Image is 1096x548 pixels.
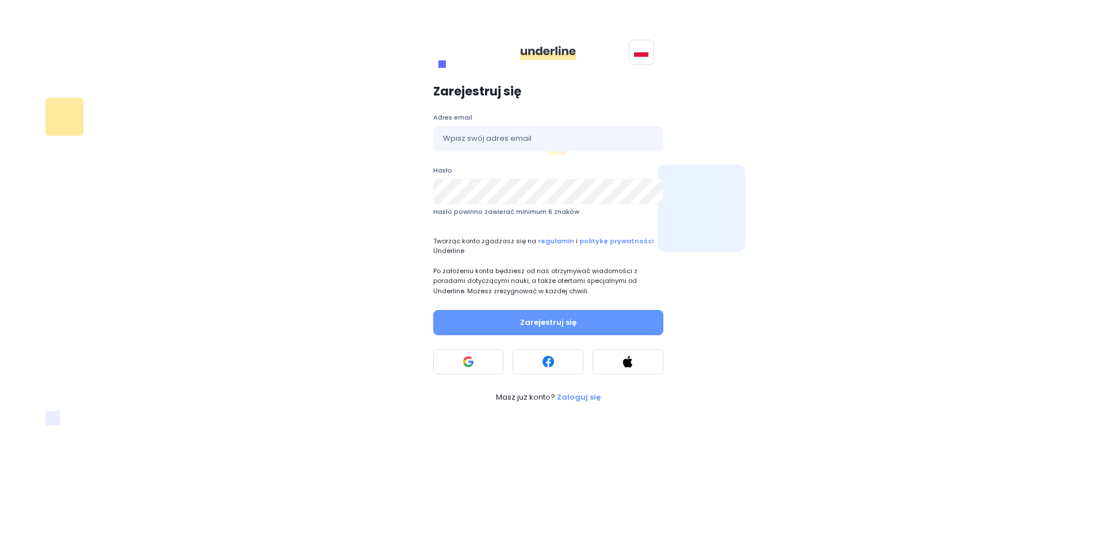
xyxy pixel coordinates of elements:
[579,236,654,246] a: politykę prywatności
[557,392,601,403] p: Zaloguj się
[433,112,663,123] label: Adres email
[433,126,663,151] input: Wpisz swój adres email
[536,236,574,246] a: regulamin
[433,266,663,296] p: Po założeniu konta będziesz od nas otrzymywać wiadomości z poradami dotyczącymi nauki, a także of...
[520,46,576,60] img: ddgMu+Zv+CXDCfumCWfsmuPlDdRfDDxAd9LAAAAAAElFTkSuQmCC
[433,85,663,98] p: Zarejestruj się
[433,236,663,256] span: Tworząc konto zgadzasz się na i Underline
[496,392,557,403] span: Masz już konto?
[433,165,663,176] label: Hasło
[433,392,663,403] a: Masz już konto? Zaloguj się
[634,48,648,57] img: svg+xml;base64,PHN2ZyB4bWxucz0iaHR0cDovL3d3dy53My5vcmcvMjAwMC9zdmciIGlkPSJGbGFnIG9mIFBvbGFuZCIgdm...
[433,310,663,335] button: Zarejestruj się
[433,207,579,216] span: Hasło powinno zawierać minimum 6 znaków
